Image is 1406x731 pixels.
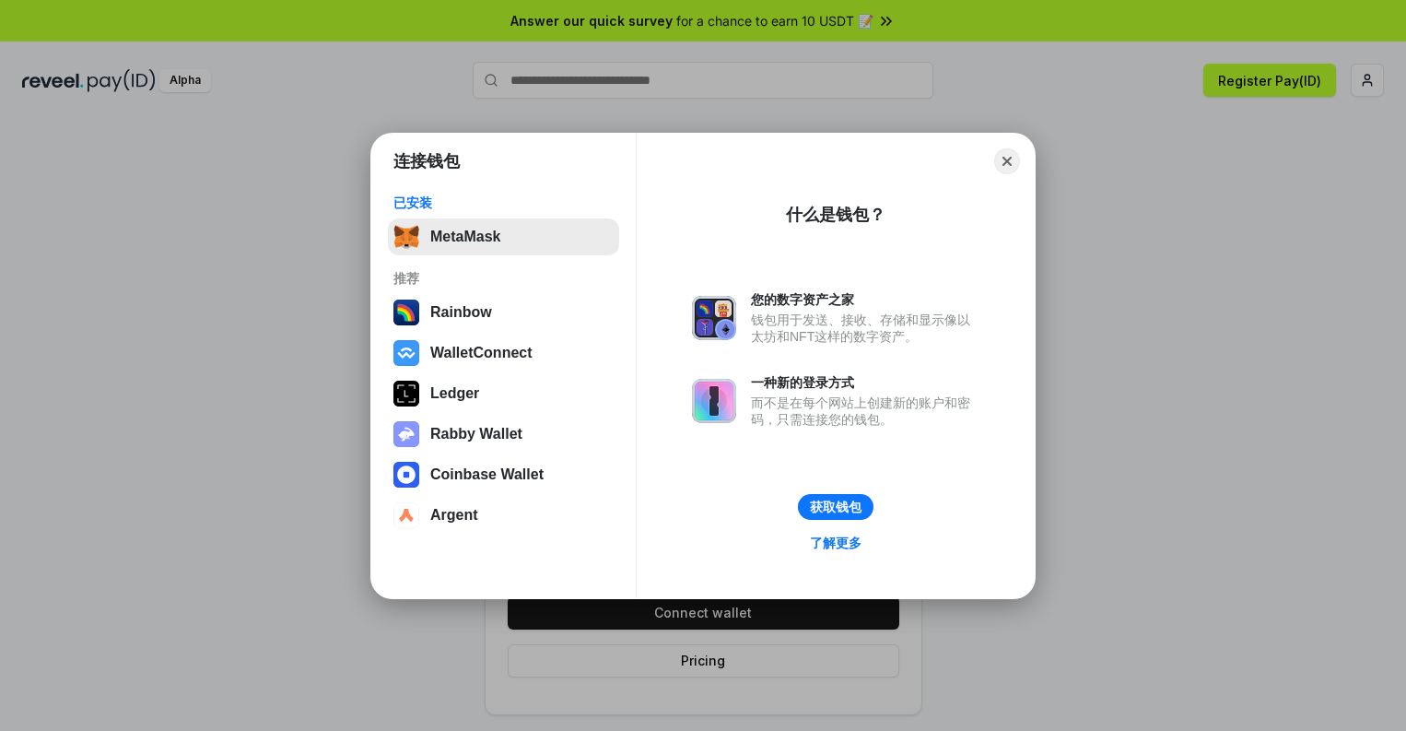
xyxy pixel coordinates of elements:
img: svg+xml,%3Csvg%20xmlns%3D%22http%3A%2F%2Fwww.w3.org%2F2000%2Fsvg%22%20fill%3D%22none%22%20viewBox... [692,379,736,423]
img: svg+xml,%3Csvg%20xmlns%3D%22http%3A%2F%2Fwww.w3.org%2F2000%2Fsvg%22%20width%3D%2228%22%20height%3... [393,381,419,407]
div: WalletConnect [430,345,533,361]
div: Rainbow [430,304,492,321]
button: Ledger [388,375,619,412]
div: 您的数字资产之家 [751,291,979,308]
img: svg+xml,%3Csvg%20width%3D%2228%22%20height%3D%2228%22%20viewBox%3D%220%200%2028%2028%22%20fill%3D... [393,502,419,528]
div: Argent [430,507,478,524]
img: svg+xml,%3Csvg%20xmlns%3D%22http%3A%2F%2Fwww.w3.org%2F2000%2Fsvg%22%20fill%3D%22none%22%20viewBox... [692,296,736,340]
button: Close [994,148,1020,174]
h1: 连接钱包 [393,150,460,172]
a: 了解更多 [799,531,873,555]
button: Argent [388,497,619,534]
div: 钱包用于发送、接收、存储和显示像以太坊和NFT这样的数字资产。 [751,312,979,345]
div: 获取钱包 [810,499,861,515]
div: MetaMask [430,229,500,245]
button: WalletConnect [388,335,619,371]
button: Rainbow [388,294,619,331]
div: Coinbase Wallet [430,466,544,483]
img: svg+xml,%3Csvg%20width%3D%2228%22%20height%3D%2228%22%20viewBox%3D%220%200%2028%2028%22%20fill%3D... [393,340,419,366]
img: svg+xml,%3Csvg%20width%3D%22120%22%20height%3D%22120%22%20viewBox%3D%220%200%20120%20120%22%20fil... [393,300,419,325]
div: 一种新的登录方式 [751,374,979,391]
button: Rabby Wallet [388,416,619,453]
div: 了解更多 [810,535,861,551]
button: 获取钱包 [798,494,873,520]
div: 已安装 [393,195,614,211]
button: Coinbase Wallet [388,456,619,493]
img: svg+xml,%3Csvg%20width%3D%2228%22%20height%3D%2228%22%20viewBox%3D%220%200%2028%2028%22%20fill%3D... [393,462,419,488]
img: svg+xml,%3Csvg%20fill%3D%22none%22%20height%3D%2233%22%20viewBox%3D%220%200%2035%2033%22%20width%... [393,224,419,250]
div: 什么是钱包？ [786,204,885,226]
img: svg+xml,%3Csvg%20xmlns%3D%22http%3A%2F%2Fwww.w3.org%2F2000%2Fsvg%22%20fill%3D%22none%22%20viewBox... [393,421,419,447]
div: 推荐 [393,270,614,287]
div: Rabby Wallet [430,426,522,442]
div: 而不是在每个网站上创建新的账户和密码，只需连接您的钱包。 [751,395,979,428]
div: Ledger [430,385,479,402]
button: MetaMask [388,218,619,255]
